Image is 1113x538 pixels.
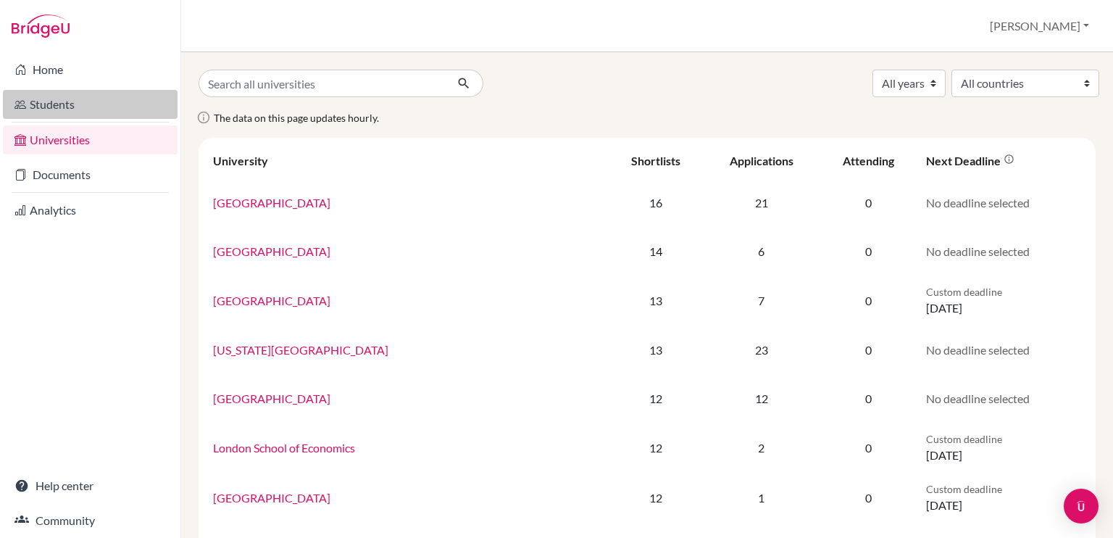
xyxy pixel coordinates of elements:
td: 23 [704,326,820,374]
a: [GEOGRAPHIC_DATA] [213,491,330,505]
a: London School of Economics [213,441,355,455]
button: [PERSON_NAME] [983,12,1096,40]
td: [DATE] [917,423,1090,473]
a: [GEOGRAPHIC_DATA] [213,244,330,258]
div: Applications [730,154,793,167]
td: 0 [819,423,917,473]
p: Custom deadline [926,284,1081,299]
td: 0 [819,374,917,423]
td: 0 [819,227,917,276]
a: [US_STATE][GEOGRAPHIC_DATA] [213,343,388,357]
a: [GEOGRAPHIC_DATA] [213,294,330,307]
td: [DATE] [917,473,1090,523]
td: 13 [609,326,704,374]
td: 12 [609,374,704,423]
a: Documents [3,160,178,189]
span: The data on this page updates hourly. [214,112,379,124]
td: 0 [819,178,917,227]
a: [GEOGRAPHIC_DATA] [213,196,330,210]
a: Students [3,90,178,119]
span: No deadline selected [926,244,1030,258]
a: Community [3,506,178,535]
span: No deadline selected [926,196,1030,210]
td: 6 [704,227,820,276]
p: Custom deadline [926,431,1081,447]
a: Analytics [3,196,178,225]
a: [GEOGRAPHIC_DATA] [213,392,330,405]
td: 2 [704,423,820,473]
span: No deadline selected [926,392,1030,405]
div: Next deadline [926,154,1014,167]
td: 13 [609,276,704,326]
p: Custom deadline [926,481,1081,497]
td: 1 [704,473,820,523]
td: 0 [819,276,917,326]
a: Universities [3,125,178,154]
td: 21 [704,178,820,227]
td: 12 [704,374,820,423]
a: Help center [3,471,178,500]
div: Shortlists [631,154,680,167]
td: 16 [609,178,704,227]
td: [DATE] [917,276,1090,326]
div: Attending [843,154,894,167]
a: Home [3,55,178,84]
div: Open Intercom Messenger [1064,489,1099,523]
th: University [204,144,609,178]
td: 0 [819,473,917,523]
span: No deadline selected [926,343,1030,357]
td: 12 [609,473,704,523]
td: 7 [704,276,820,326]
input: Search all universities [199,70,446,97]
td: 14 [609,227,704,276]
img: Bridge-U [12,15,70,38]
td: 0 [819,326,917,374]
td: 12 [609,423,704,473]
